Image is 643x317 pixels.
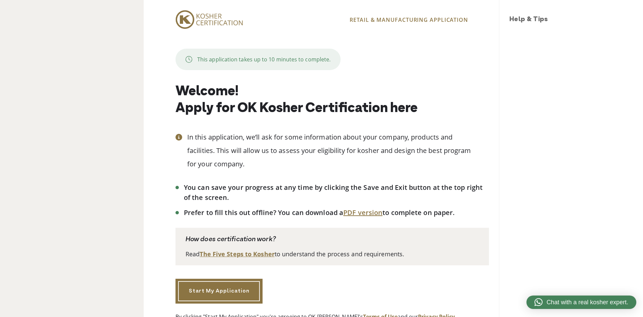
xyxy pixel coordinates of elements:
p: RETAIL & MANUFACTURING APPLICATION [350,16,489,24]
li: You can save your progress at any time by clicking the Save and Exit button at the top right of t... [184,182,489,203]
a: The Five Steps to Kosher [200,250,274,258]
span: Chat with a real kosher expert. [547,298,628,307]
h3: Help & Tips [509,15,636,25]
h1: Welcome! Apply for OK Kosher Certification here [175,84,489,117]
p: In this application, we’ll ask for some information about your company, products and facilities. ... [187,130,489,171]
p: Read to understand the process and requirements. [186,250,479,259]
a: Start My Application [175,279,263,304]
p: How does certification work? [186,234,479,245]
a: PDF version [343,208,382,217]
p: This application takes up to 10 minutes to complete. [197,55,331,63]
a: Chat with a real kosher expert. [526,296,636,309]
li: Prefer to fill this out offline? You can download a to complete on paper. [184,208,489,218]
